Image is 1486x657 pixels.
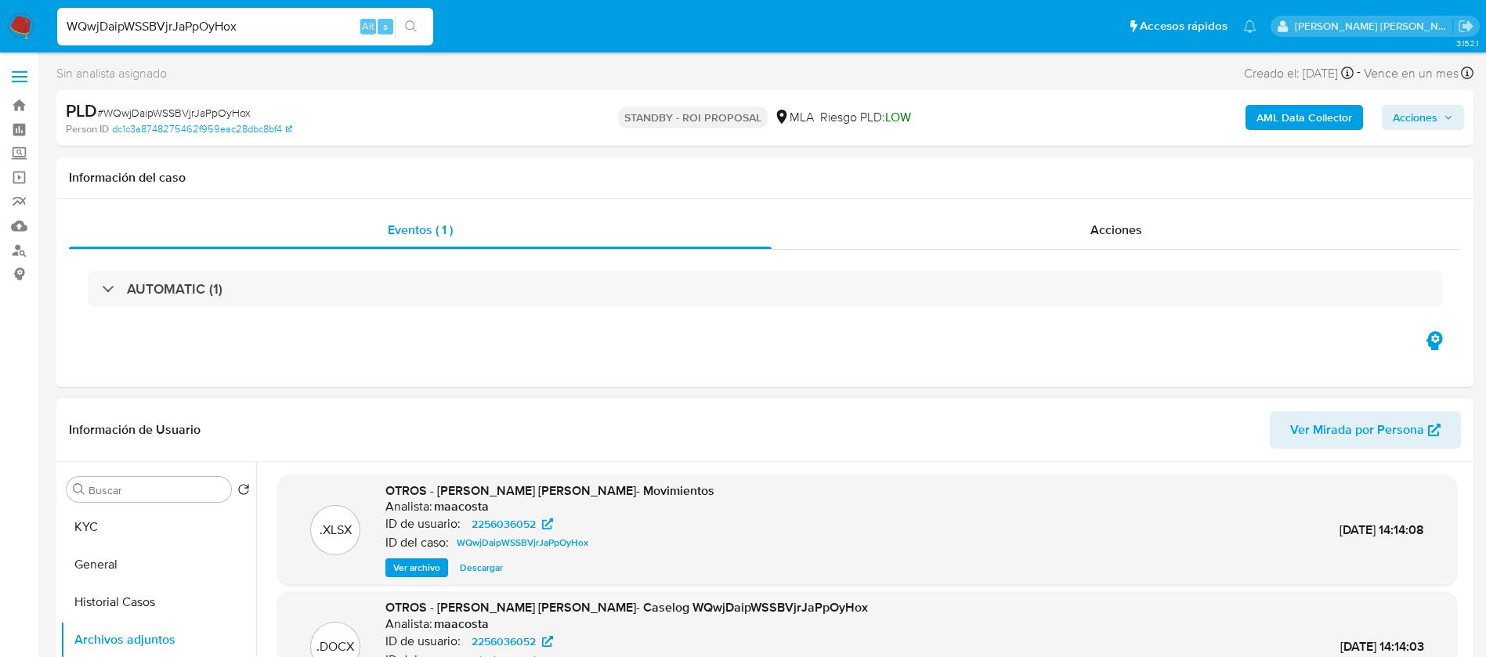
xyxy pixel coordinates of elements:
button: KYC [60,508,256,546]
span: Accesos rápidos [1140,18,1227,34]
button: Volver al orden por defecto [237,483,250,500]
a: Salir [1458,18,1474,34]
a: 2256036052 [462,514,562,533]
button: Buscar [73,483,85,496]
h3: AUTOMATIC (1) [127,280,222,298]
span: Ver Mirada por Persona [1290,411,1424,449]
button: Historial Casos [60,583,256,621]
span: Vence en un mes [1364,65,1459,82]
h6: maacosta [434,616,489,632]
h1: Información de Usuario [69,422,201,438]
b: PLD [66,98,97,123]
span: [DATE] 14:14:08 [1340,521,1424,539]
span: s [383,19,388,34]
span: OTROS - [PERSON_NAME] [PERSON_NAME]- Caselog WQwjDaipWSSBVjrJaPpOyHox [385,598,868,616]
button: search-icon [395,16,427,38]
span: Ver archivo [393,560,440,576]
div: AUTOMATIC (1) [88,271,1442,307]
div: MLA [774,109,814,126]
p: .DOCX [316,638,354,655]
p: Analista: [385,616,432,632]
p: ID del caso: [385,535,449,551]
button: Ver Mirada por Persona [1270,411,1461,449]
span: Descargar [460,560,503,576]
span: Acciones [1090,221,1142,239]
span: [DATE] 14:14:03 [1340,637,1424,655]
p: ID de usuario: [385,516,461,532]
span: WQwjDaipWSSBVjrJaPpOyHox [457,533,588,552]
span: Acciones [1393,105,1437,130]
span: Sin analista asignado [56,65,167,82]
a: Notificaciones [1243,20,1256,33]
p: ID de usuario: [385,634,461,649]
span: - [1357,63,1361,84]
a: WQwjDaipWSSBVjrJaPpOyHox [450,533,595,552]
input: Buscar usuario o caso... [57,16,433,37]
p: .XLSX [320,522,352,539]
span: LOW [885,108,911,126]
span: Riesgo PLD: [820,109,911,126]
button: General [60,546,256,583]
span: 2256036052 [472,514,536,533]
b: Person ID [66,122,109,136]
p: Analista: [385,499,432,514]
div: Creado el: [DATE] [1244,63,1354,84]
span: Alt [362,19,374,34]
input: Buscar [89,483,225,497]
p: STANDBY - ROI PROPOSAL [618,106,768,128]
span: 2256036052 [472,632,536,651]
span: OTROS - [PERSON_NAME] [PERSON_NAME]- Movimientos [385,482,714,500]
button: Descargar [452,558,511,577]
button: Ver archivo [385,558,448,577]
a: 2256036052 [462,632,562,651]
button: AML Data Collector [1246,105,1363,130]
h1: Información del caso [69,170,1461,186]
b: AML Data Collector [1256,105,1352,130]
h6: maacosta [434,499,489,514]
span: # WQwjDaipWSSBVjrJaPpOyHox [97,105,251,121]
a: dc1c3a8748275462f959eac28dbc8bf4 [112,122,292,136]
span: Eventos ( 1 ) [388,221,453,239]
p: maria.acosta@mercadolibre.com [1295,19,1453,34]
button: Acciones [1382,105,1464,130]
